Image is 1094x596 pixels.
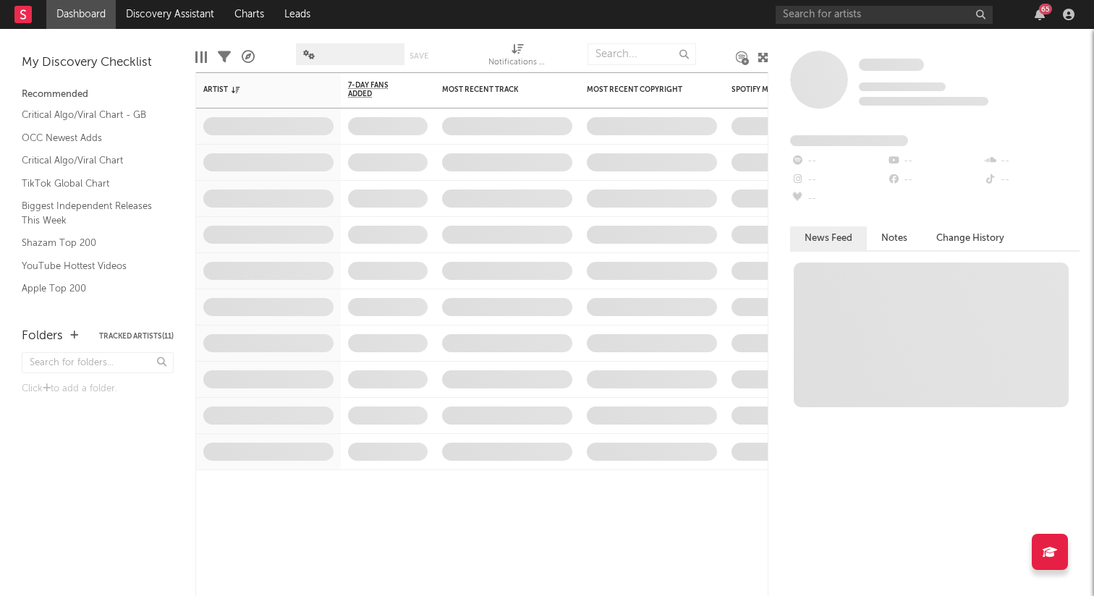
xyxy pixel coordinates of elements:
button: News Feed [790,226,867,250]
div: Most Recent Track [442,85,551,94]
div: -- [790,171,886,190]
div: -- [886,171,983,190]
div: Recommended [22,86,174,103]
a: OCC Newest Adds [22,130,159,146]
div: -- [886,152,983,171]
div: Spotify Monthly Listeners [732,85,840,94]
div: Filters [218,36,231,78]
span: Fans Added by Platform [790,135,908,146]
button: 65 [1035,9,1045,20]
a: Biggest Independent Releases This Week [22,198,159,228]
a: YouTube Hottest Videos [22,258,159,274]
div: -- [790,152,886,171]
div: -- [983,152,1080,171]
a: Apple Top 200 [22,281,159,297]
div: A&R Pipeline [242,36,255,78]
a: Critical Algo/Viral Chart [22,153,159,169]
div: Edit Columns [195,36,207,78]
div: -- [790,190,886,208]
a: Some Artist [859,58,924,72]
input: Search for artists [776,6,993,24]
span: Some Artist [859,59,924,71]
a: TikTok Global Chart [22,176,159,192]
span: 0 fans last week [859,97,988,106]
input: Search... [588,43,696,65]
div: 65 [1039,4,1052,14]
button: Notes [867,226,922,250]
span: 7-Day Fans Added [348,81,406,98]
div: My Discovery Checklist [22,54,174,72]
div: Click to add a folder. [22,380,174,398]
button: Change History [922,226,1019,250]
div: Folders [22,328,63,345]
div: -- [983,171,1080,190]
div: Most Recent Copyright [587,85,695,94]
button: Tracked Artists(11) [99,333,174,340]
div: Notifications (Artist) [488,36,546,78]
button: Save [410,52,428,60]
a: Critical Algo/Viral Chart - GB [22,107,159,123]
span: Tracking Since: [DATE] [859,82,946,91]
div: Artist [203,85,312,94]
input: Search for folders... [22,352,174,373]
a: Shazam Top 200 [22,235,159,251]
div: Notifications (Artist) [488,54,546,72]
